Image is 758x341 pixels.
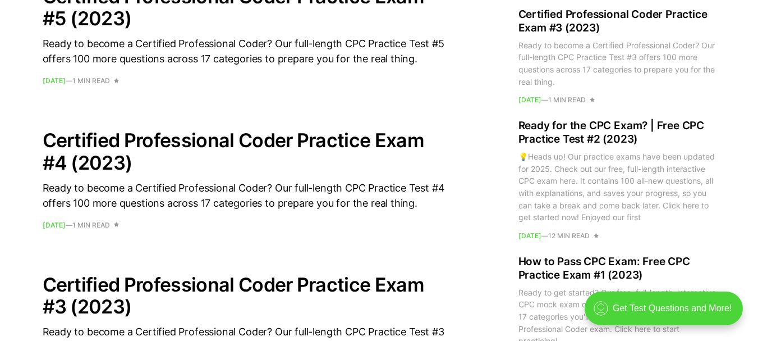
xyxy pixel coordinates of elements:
span: 1 min read [72,222,110,229]
span: 12 min read [548,233,590,239]
footer: — [518,233,716,239]
time: [DATE] [518,231,541,240]
span: 1 min read [548,97,586,104]
div: Ready to become a Certified Professional Coder? Our full-length CPC Practice Test #5 offers 100 m... [43,36,447,66]
span: 1 min read [72,78,110,84]
iframe: portal-trigger [575,286,758,341]
footer: — [43,222,447,229]
h2: Certified Professional Coder Practice Exam #3 (2023) [518,8,716,35]
a: Ready for the CPC Exam? | Free CPC Practice Test #2 (2023) 💡Heads up! Our practice exams have bee... [518,120,716,240]
a: Certified Professional Coder Practice Exam #3 (2023) Ready to become a Certified Professional Cod... [518,8,716,103]
div: Ready to become a Certified Professional Coder? Our full-length CPC Practice Test #3 offers 100 m... [518,39,716,88]
div: Ready to become a Certified Professional Coder? Our full-length CPC Practice Test #4 offers 100 m... [43,180,447,211]
time: [DATE] [43,221,66,229]
h2: Certified Professional Coder Practice Exam #4 (2023) [43,129,447,173]
time: [DATE] [518,96,541,104]
footer: — [43,78,447,84]
h2: Certified Professional Coder Practice Exam #3 (2023) [43,274,447,317]
h2: How to Pass CPC Exam: Free CPC Practice Exam #1 (2023) [518,255,716,282]
h2: Ready for the CPC Exam? | Free CPC Practice Test #2 (2023) [518,120,716,147]
time: [DATE] [43,76,66,85]
footer: — [518,97,716,104]
a: Certified Professional Coder Practice Exam #4 (2023) Ready to become a Certified Professional Cod... [43,129,447,228]
div: 💡Heads up! Our practice exams have been updated for 2025. Check out our free, full-length interac... [518,151,716,224]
